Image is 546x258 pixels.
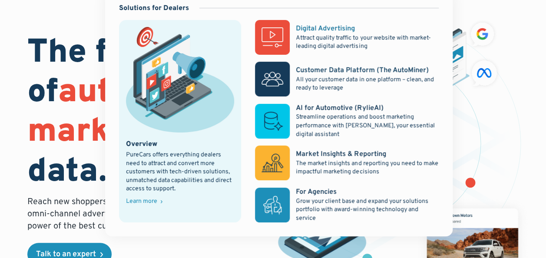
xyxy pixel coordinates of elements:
span: automotive marketing [27,72,237,153]
p: Reach new shoppers and nurture existing clients through an omni-channel advertising approach comb... [27,196,263,232]
p: Attract quality traffic to your website with market-leading digital advertising [296,34,438,51]
h1: The future of is data. [27,34,263,192]
img: marketing illustration showing social media channels and campaigns [126,27,235,132]
div: Digital Advertising [296,24,355,33]
p: Grow your client base and expand your solutions portfolio with award-winning technology and service [296,197,438,223]
a: Digital AdvertisingAttract quality traffic to your website with market-leading digital advertising [255,20,438,55]
p: The market insights and reporting you need to make impactful marketing decisions [296,159,438,176]
a: Customer Data Platform (The AutoMiner)All your customer data in one platform – clean, and ready t... [255,62,438,96]
div: Market Insights & Reporting [296,149,386,159]
div: Solutions for Dealers [119,3,189,13]
div: PureCars offers everything dealers need to attract and convert more customers with tech-driven so... [126,151,235,193]
div: Overview [126,139,157,149]
div: Customer Data Platform (The AutoMiner) [296,66,428,75]
p: Streamline operations and boost marketing performance with [PERSON_NAME], your essential digital ... [296,113,438,139]
a: marketing illustration showing social media channels and campaignsOverviewPureCars offers everyth... [119,20,242,222]
a: Market Insights & ReportingThe market insights and reporting you need to make impactful marketing... [255,146,438,180]
a: For AgenciesGrow your client base and expand your solutions portfolio with award-winning technolo... [255,187,438,222]
div: Learn more [126,198,157,205]
div: For Agencies [296,187,337,197]
div: AI for Automotive (RylieAI) [296,103,383,113]
p: All your customer data in one platform – clean, and ready to leverage [296,76,438,93]
a: AI for Automotive (RylieAI)Streamline operations and boost marketing performance with [PERSON_NAM... [255,103,438,139]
